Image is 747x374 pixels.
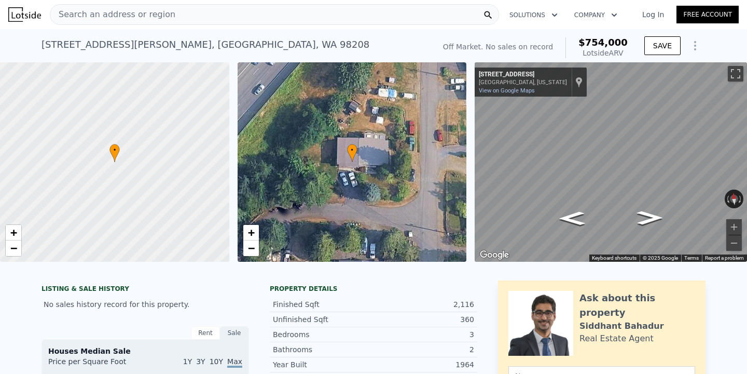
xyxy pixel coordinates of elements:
span: Search an address or region [50,8,175,21]
div: Street View [475,62,747,262]
button: Company [566,6,626,24]
a: Terms (opens in new tab) [684,255,699,261]
div: [STREET_ADDRESS][PERSON_NAME] , [GEOGRAPHIC_DATA] , WA 98208 [41,37,369,52]
div: Property details [270,285,477,293]
span: − [10,242,17,255]
div: • [109,144,120,162]
span: + [10,226,17,239]
path: Go West, Park Pl [548,208,596,229]
div: [GEOGRAPHIC_DATA], [US_STATE] [479,79,567,86]
div: Siddhant Bahadur [579,320,664,332]
div: Real Estate Agent [579,332,654,345]
div: Finished Sqft [273,299,374,310]
div: Off Market. No sales on record [443,42,553,52]
button: Solutions [501,6,566,24]
div: No sales history record for this property. [41,295,249,314]
div: 2,116 [374,299,474,310]
span: Max [227,357,242,368]
a: Free Account [676,6,739,23]
a: Zoom out [243,241,259,256]
a: Report a problem [705,255,744,261]
a: View on Google Maps [479,87,535,94]
div: Lotside ARV [578,48,628,58]
div: Map [475,62,747,262]
div: 3 [374,329,474,340]
img: Google [477,248,511,262]
div: Unfinished Sqft [273,314,374,325]
div: Rent [191,326,220,340]
a: Show location on map [575,76,583,88]
div: Year Built [273,359,374,370]
div: Sale [220,326,249,340]
a: Zoom in [243,225,259,241]
button: Keyboard shortcuts [592,255,637,262]
div: • [347,144,357,162]
img: Lotside [8,7,41,22]
button: Zoom in [726,219,742,235]
path: Go East, Park Pl [626,208,674,228]
div: 360 [374,314,474,325]
div: LISTING & SALE HISTORY [41,285,249,295]
span: • [347,145,357,155]
span: $754,000 [578,37,628,48]
span: © 2025 Google [643,255,678,261]
a: Open this area in Google Maps (opens a new window) [477,248,511,262]
button: Rotate clockwise [738,190,744,208]
a: Zoom out [6,241,21,256]
div: 1964 [374,359,474,370]
div: Bathrooms [273,344,374,355]
div: Price per Square Foot [48,356,145,373]
div: Houses Median Sale [48,346,242,356]
span: 1Y [183,357,192,366]
button: Reset the view [729,189,739,208]
span: + [247,226,254,239]
div: 2 [374,344,474,355]
button: Toggle fullscreen view [728,66,743,82]
a: Zoom in [6,225,21,241]
div: Ask about this property [579,291,695,320]
div: [STREET_ADDRESS] [479,71,567,79]
div: Bedrooms [273,329,374,340]
button: SAVE [644,36,681,55]
span: − [247,242,254,255]
button: Show Options [685,35,706,56]
button: Zoom out [726,235,742,251]
a: Log In [630,9,676,20]
span: 10Y [210,357,223,366]
span: 3Y [196,357,205,366]
button: Rotate counterclockwise [725,190,730,208]
span: • [109,145,120,155]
